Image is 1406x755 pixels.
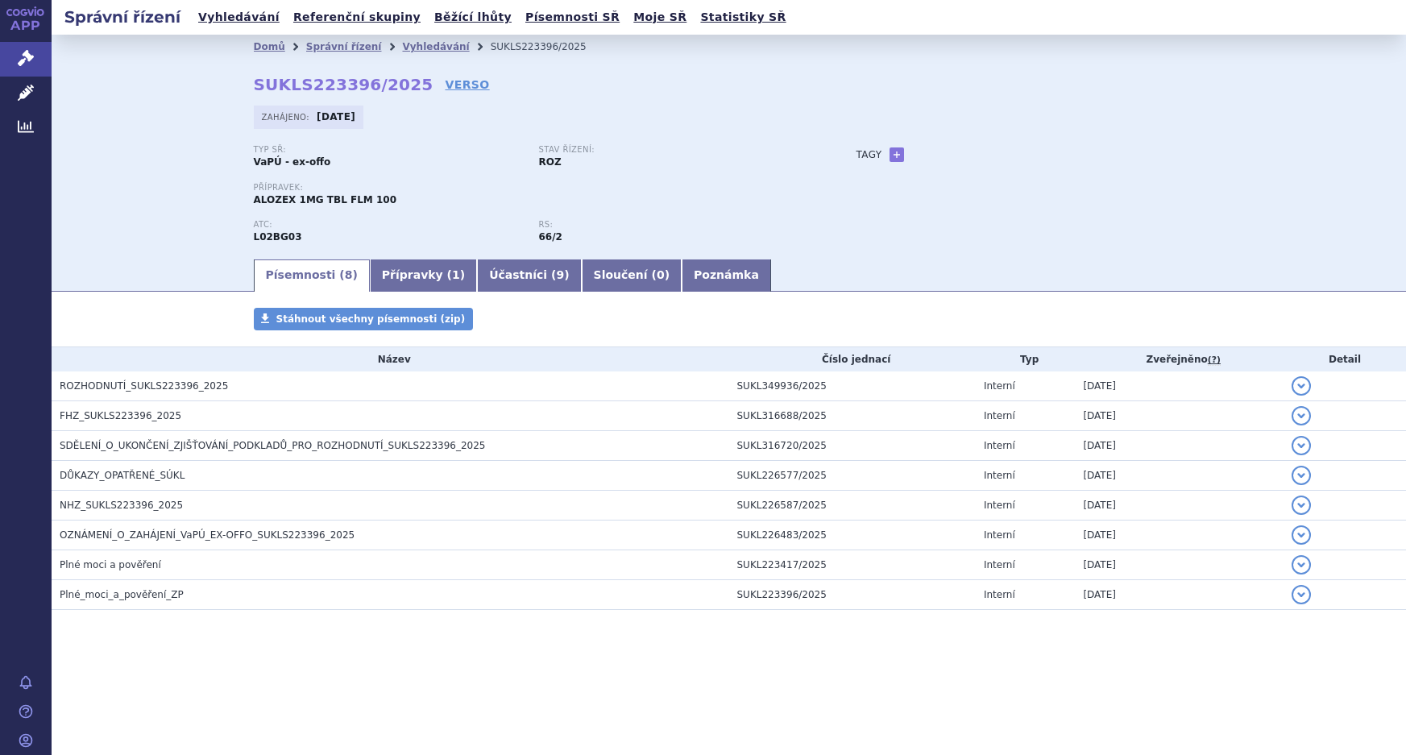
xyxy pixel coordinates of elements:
[729,401,976,431] td: SUKL316688/2025
[729,550,976,580] td: SUKL223417/2025
[539,156,562,168] strong: ROZ
[1292,496,1311,515] button: detail
[254,308,474,330] a: Stáhnout všechny písemnosti (zip)
[477,259,581,292] a: Účastníci (9)
[1292,436,1311,455] button: detail
[628,6,691,28] a: Moje SŘ
[345,268,353,281] span: 8
[729,347,976,371] th: Číslo jednací
[317,111,355,122] strong: [DATE]
[1292,466,1311,485] button: detail
[856,145,882,164] h3: Tagy
[556,268,564,281] span: 9
[60,529,355,541] span: OZNÁMENÍ_O_ZAHÁJENÍ_VaPÚ_EX-OFFO_SUKLS223396_2025
[984,529,1015,541] span: Interní
[1075,371,1284,401] td: [DATE]
[254,259,370,292] a: Písemnosti (8)
[984,380,1015,392] span: Interní
[445,77,489,93] a: VERSO
[729,580,976,610] td: SUKL223396/2025
[1292,406,1311,425] button: detail
[254,220,523,230] p: ATC:
[984,440,1015,451] span: Interní
[60,500,183,511] span: NHZ_SUKLS223396_2025
[254,41,285,52] a: Domů
[984,410,1015,421] span: Interní
[491,35,608,59] li: SUKLS223396/2025
[262,110,313,123] span: Zahájeno:
[306,41,382,52] a: Správní řízení
[539,145,808,155] p: Stav řízení:
[52,6,193,28] h2: Správní řízení
[254,194,397,205] span: ALOZEX 1MG TBL FLM 100
[729,371,976,401] td: SUKL349936/2025
[276,313,466,325] span: Stáhnout všechny písemnosti (zip)
[1292,555,1311,575] button: detail
[60,440,485,451] span: SDĚLENÍ_O_UKONČENÍ_ZJIŠŤOVÁNÍ_PODKLADŮ_PRO_ROZHODNUTÍ_SUKLS223396_2025
[657,268,665,281] span: 0
[452,268,460,281] span: 1
[60,380,228,392] span: ROZHODNUTÍ_SUKLS223396_2025
[1075,401,1284,431] td: [DATE]
[402,41,469,52] a: Vyhledávání
[984,589,1015,600] span: Interní
[60,589,184,600] span: Plné_moci_a_pověření_ZP
[539,231,562,243] strong: inhibitory aromatáz, p.o.
[193,6,284,28] a: Vyhledávání
[1075,550,1284,580] td: [DATE]
[1075,347,1284,371] th: Zveřejněno
[976,347,1075,371] th: Typ
[370,259,477,292] a: Přípravky (1)
[254,156,331,168] strong: VaPÚ - ex-offo
[254,183,824,193] p: Přípravek:
[1075,461,1284,491] td: [DATE]
[1075,431,1284,461] td: [DATE]
[582,259,682,292] a: Sloučení (0)
[1292,376,1311,396] button: detail
[254,75,433,94] strong: SUKLS223396/2025
[52,347,729,371] th: Název
[1075,491,1284,521] td: [DATE]
[984,470,1015,481] span: Interní
[1208,355,1221,366] abbr: (?)
[429,6,516,28] a: Běžící lhůty
[695,6,790,28] a: Statistiky SŘ
[539,220,808,230] p: RS:
[521,6,624,28] a: Písemnosti SŘ
[729,491,976,521] td: SUKL226587/2025
[1284,347,1406,371] th: Detail
[1075,580,1284,610] td: [DATE]
[729,521,976,550] td: SUKL226483/2025
[682,259,771,292] a: Poznámka
[60,470,185,481] span: DŮKAZY_OPATŘENÉ_SÚKL
[254,145,523,155] p: Typ SŘ:
[984,559,1015,570] span: Interní
[729,461,976,491] td: SUKL226577/2025
[254,231,302,243] strong: ANASTROZOL
[984,500,1015,511] span: Interní
[288,6,425,28] a: Referenční skupiny
[1075,521,1284,550] td: [DATE]
[1292,585,1311,604] button: detail
[60,559,161,570] span: Plné moci a pověření
[1292,525,1311,545] button: detail
[890,147,904,162] a: +
[729,431,976,461] td: SUKL316720/2025
[60,410,181,421] span: FHZ_SUKLS223396_2025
